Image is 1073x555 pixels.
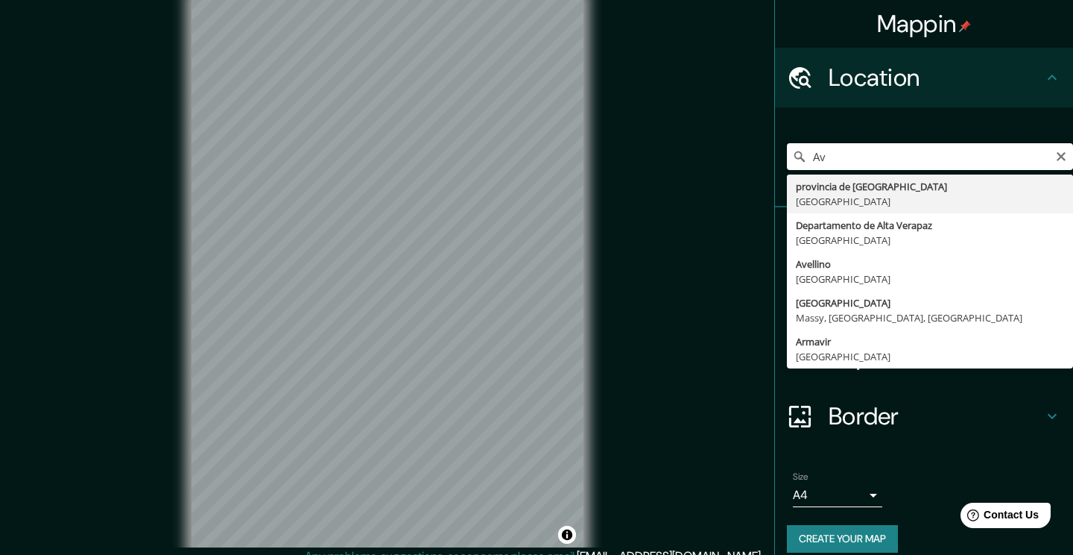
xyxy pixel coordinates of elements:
div: [GEOGRAPHIC_DATA] [796,233,1064,248]
div: A4 [793,483,882,507]
button: Create your map [787,525,898,553]
div: Pins [775,207,1073,267]
button: Toggle attribution [558,526,576,544]
div: [GEOGRAPHIC_DATA] [796,349,1064,364]
div: Location [775,48,1073,107]
div: Style [775,267,1073,327]
h4: Location [829,63,1043,92]
iframe: Help widget launcher [940,497,1057,539]
div: Border [775,386,1073,446]
div: Layout [775,327,1073,386]
label: Size [793,471,808,483]
div: [GEOGRAPHIC_DATA] [796,295,1064,310]
input: Pick your city or area [787,143,1073,170]
div: [GEOGRAPHIC_DATA] [796,272,1064,286]
h4: Mappin [877,9,972,39]
div: provincia de [GEOGRAPHIC_DATA] [796,179,1064,194]
button: Clear [1055,148,1067,163]
h4: Layout [829,342,1043,371]
div: Massy, [GEOGRAPHIC_DATA], [GEOGRAPHIC_DATA] [796,310,1064,325]
div: Departamento de Alta Verapaz [796,218,1064,233]
div: Armavir [796,334,1064,349]
img: pin-icon.png [959,20,971,32]
div: [GEOGRAPHIC_DATA] [796,194,1064,209]
h4: Border [829,401,1043,431]
div: Avellino [796,257,1064,272]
